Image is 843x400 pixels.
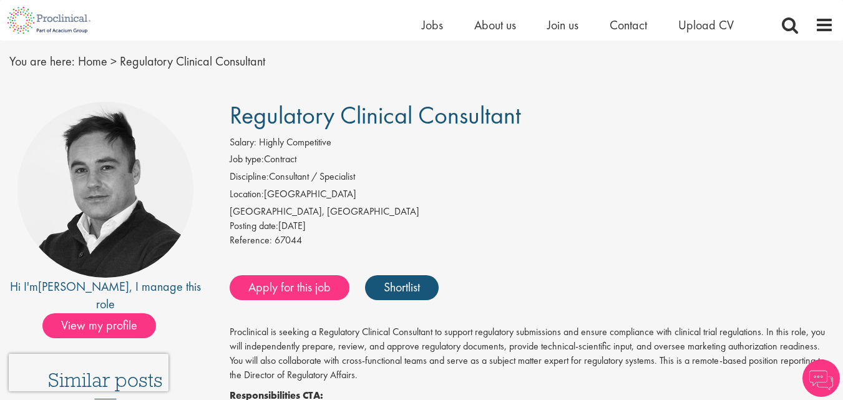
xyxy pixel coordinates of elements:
span: 67044 [275,233,302,246]
label: Reference: [230,233,272,248]
label: Discipline: [230,170,269,184]
div: [DATE] [230,219,834,233]
a: Jobs [422,17,443,33]
span: > [110,53,117,69]
span: Regulatory Clinical Consultant [120,53,265,69]
div: [GEOGRAPHIC_DATA], [GEOGRAPHIC_DATA] [230,205,834,219]
span: Highly Competitive [259,135,331,149]
li: [GEOGRAPHIC_DATA] [230,187,834,205]
div: Hi I'm , I manage this role [9,278,202,313]
a: breadcrumb link [78,53,107,69]
a: Upload CV [678,17,734,33]
a: View my profile [42,316,168,332]
a: Apply for this job [230,275,349,300]
span: Regulatory Clinical Consultant [230,99,521,131]
iframe: reCAPTCHA [9,354,168,391]
a: [PERSON_NAME] [38,278,129,295]
a: Join us [547,17,578,33]
label: Location: [230,187,264,202]
p: Proclinical is seeking a Regulatory Clinical Consultant to support regulatory submissions and ens... [230,325,834,382]
span: Posting date: [230,219,278,232]
span: View my profile [42,313,156,338]
label: Job type: [230,152,264,167]
a: Shortlist [365,275,439,300]
a: About us [474,17,516,33]
li: Contract [230,152,834,170]
a: Contact [610,17,647,33]
li: Consultant / Specialist [230,170,834,187]
img: Chatbot [802,359,840,397]
span: You are here: [9,53,75,69]
label: Salary: [230,135,256,150]
img: imeage of recruiter Peter Duvall [17,102,193,278]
